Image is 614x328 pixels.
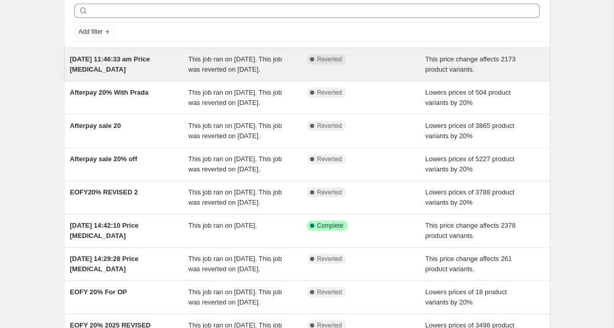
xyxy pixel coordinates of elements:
span: This price change affects 2378 product variants. [425,222,516,239]
span: Lowers prices of 18 product variants by 20% [425,288,507,306]
span: Afterpay sale 20% off [70,155,138,163]
span: [DATE] 14:29:28 Price [MEDICAL_DATA] [70,255,139,273]
span: Complete [317,222,343,230]
span: Reverted [317,89,342,97]
span: Add filter [79,28,103,36]
span: This job ran on [DATE]. This job was reverted on [DATE]. [188,55,282,73]
span: This job ran on [DATE]. [188,222,257,229]
span: This job ran on [DATE]. This job was reverted on [DATE]. [188,188,282,206]
span: Reverted [317,188,342,196]
span: Lowers prices of 3865 product variants by 20% [425,122,514,140]
span: Reverted [317,55,342,63]
span: This job ran on [DATE]. This job was reverted on [DATE]. [188,255,282,273]
span: [DATE] 14:42:10 Price [MEDICAL_DATA] [70,222,139,239]
span: EOFY20% REVISED 2 [70,188,138,196]
button: Add filter [74,26,115,38]
span: Reverted [317,288,342,296]
span: Lowers prices of 3788 product variants by 20% [425,188,514,206]
span: Afterpay 20% With Prada [70,89,149,96]
span: This job ran on [DATE]. This job was reverted on [DATE]. [188,288,282,306]
span: Reverted [317,122,342,130]
span: This job ran on [DATE]. This job was reverted on [DATE]. [188,155,282,173]
span: Afterpay sale 20 [70,122,121,129]
span: This price change affects 261 product variants. [425,255,512,273]
span: This job ran on [DATE]. This job was reverted on [DATE]. [188,89,282,106]
span: This job ran on [DATE]. This job was reverted on [DATE]. [188,122,282,140]
span: Reverted [317,155,342,163]
span: Lowers prices of 504 product variants by 20% [425,89,511,106]
span: EOFY 20% For OP [70,288,127,296]
span: Reverted [317,255,342,263]
span: [DATE] 11:46:33 am Price [MEDICAL_DATA] [70,55,150,73]
span: Lowers prices of 5227 product variants by 20% [425,155,514,173]
span: This price change affects 2173 product variants. [425,55,516,73]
